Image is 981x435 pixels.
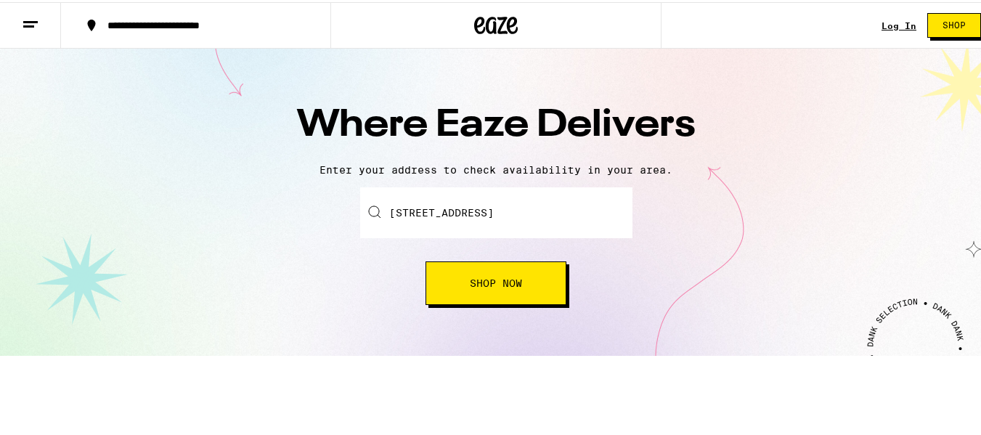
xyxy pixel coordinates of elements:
button: Shop [927,11,981,36]
span: Shop [943,19,966,28]
a: Log In [882,19,916,28]
span: Shop Now [470,276,522,286]
span: Hi. Need any help? [9,10,105,22]
input: Enter your delivery address [360,185,632,236]
h1: Where Eaze Delivers [242,97,750,150]
p: Enter your address to check availability in your area. [15,162,977,174]
button: Shop Now [426,259,566,303]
